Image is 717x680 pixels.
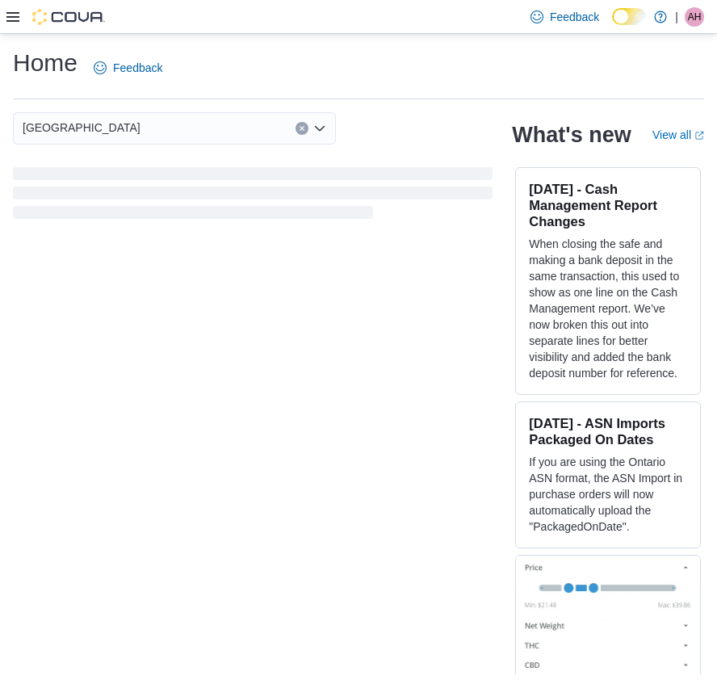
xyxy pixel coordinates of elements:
span: Feedback [113,60,162,76]
span: Feedback [550,9,599,25]
div: Alex Hutchings [685,7,704,27]
svg: External link [694,131,704,141]
p: | [675,7,678,27]
h1: Home [13,47,78,79]
a: Feedback [87,52,169,84]
h3: [DATE] - Cash Management Report Changes [529,181,687,229]
h2: What's new [512,122,631,148]
button: Open list of options [313,122,326,135]
span: Dark Mode [612,25,613,26]
h3: [DATE] - ASN Imports Packaged On Dates [529,415,687,447]
span: AH [688,7,702,27]
span: [GEOGRAPHIC_DATA] [23,118,140,137]
p: When closing the safe and making a bank deposit in the same transaction, this used to show as one... [529,236,687,381]
span: Loading [13,170,493,222]
a: View allExternal link [652,128,704,141]
button: Clear input [296,122,308,135]
p: If you are using the Ontario ASN format, the ASN Import in purchase orders will now automatically... [529,454,687,535]
img: Cova [32,9,105,25]
input: Dark Mode [612,8,646,25]
a: Feedback [524,1,606,33]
